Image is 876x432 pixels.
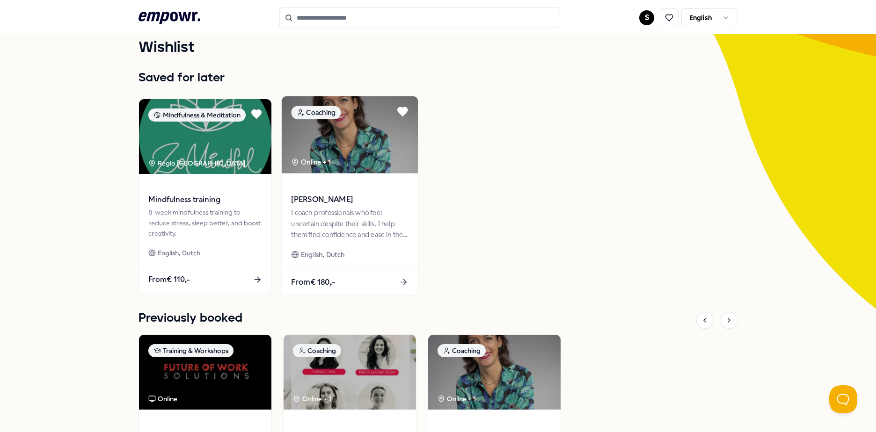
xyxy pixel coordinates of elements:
[284,335,416,410] img: package image
[291,194,408,206] span: [PERSON_NAME]
[291,106,341,119] div: Coaching
[293,344,341,357] div: Coaching
[139,99,272,293] a: package imageMindfulness & MeditationRegio [GEOGRAPHIC_DATA] Mindfulness training8-week mindfulne...
[282,96,418,173] img: package image
[148,274,190,286] span: From € 110,-
[139,69,737,87] h1: Saved for later
[291,208,408,240] div: I coach professionals who feel uncertain despite their skills. I help them find confidence and ea...
[291,157,330,167] div: Online + 1
[148,394,177,404] div: Online
[639,10,654,25] button: S
[291,276,335,288] span: From € 180,-
[438,394,476,404] div: Online + 1
[281,96,419,296] a: package imageCoachingOnline + 1[PERSON_NAME]I coach professionals who feel uncertain despite thei...
[301,249,345,260] span: English, Dutch
[148,194,262,206] span: Mindfulness training
[438,344,486,357] div: Coaching
[139,36,737,59] h1: Wishlist
[148,158,247,168] div: Regio [GEOGRAPHIC_DATA]
[139,99,271,174] img: package image
[279,7,560,28] input: Search for products, categories or subcategories
[158,248,200,258] span: English, Dutch
[148,344,234,357] div: Training & Workshops
[293,394,331,404] div: Online + 1
[829,385,857,413] iframe: Help Scout Beacon - Open
[148,207,262,238] div: 8-week mindfulness training to reduce stress, sleep better, and boost creativity.
[148,108,246,122] div: Mindfulness & Meditation
[139,309,242,328] h1: Previously booked
[428,335,561,410] img: package image
[139,335,271,410] img: package image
